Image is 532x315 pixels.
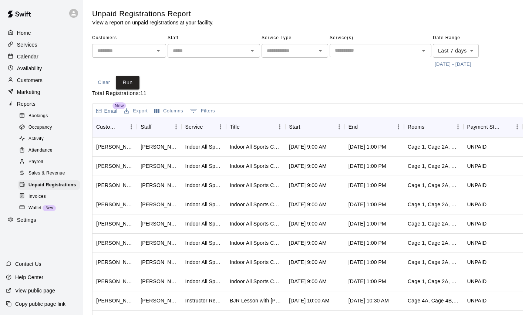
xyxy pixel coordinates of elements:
[96,182,133,189] div: Vincent Iezza (Stephanie Iezza)
[15,287,55,294] p: View public page
[6,75,77,86] a: Customers
[6,98,77,109] div: Reports
[92,116,137,137] div: Customer
[408,143,459,150] div: Cage 1, Cage 2A, Cage 2B, Cage 3A, Cage 3B, Cage 4A, Cage 4B, Cage 4C, Cage 5
[185,143,222,150] div: Indoor All Sports Camp- Summer (8/11-8/15)
[349,239,386,247] div: Aug 12, 2025, 1:00 PM
[185,182,222,189] div: Indoor All Sports Camp- Summer (8/11-8/15)
[17,77,43,84] p: Customers
[408,162,459,170] div: Cage 1, Cage 2A, Cage 2B, Cage 3A, Cage 3B, Cage 4A, Cage 4B, Cage 4C, Cage 5
[349,297,389,304] div: Aug 9, 2025, 10:30 AM
[18,157,80,167] div: Payroll
[18,122,83,133] a: Occupancy
[6,39,77,50] div: Services
[28,182,76,189] span: Unpaid Registrations
[230,162,282,170] div: Indoor All Sports Camp- Summer (8/11-8/15)
[18,133,83,145] a: Activity
[6,63,77,74] a: Availability
[512,121,523,132] button: Menu
[408,258,459,266] div: Cage 1, Cage 2A, Cage 2B, Cage 3A, Cage 3B, Cage 4A, Cage 4B, Cage 4C, Cage 5
[289,220,326,227] div: Aug 12, 2025, 9:00 AM
[17,41,37,48] p: Services
[6,87,77,98] a: Marketing
[92,89,523,97] p: Total Registrations: 11
[467,220,487,227] div: UNPAID
[28,170,65,177] span: Sales & Revenue
[28,112,48,120] span: Bookings
[6,215,77,226] a: Settings
[230,182,282,189] div: Indoor All Sports Camp- Summer (8/11-8/15)
[182,116,226,137] div: Service
[152,105,185,117] button: Select columns
[289,116,300,137] div: Start
[96,116,115,137] div: Customer
[96,239,133,247] div: Micah Minor (Beth Minor)
[18,168,80,179] div: Sales & Revenue
[330,32,431,44] span: Service(s)
[92,9,213,19] h5: Unpaid Registrations Report
[274,121,285,132] button: Menu
[424,122,435,132] button: Sort
[96,297,133,304] div: Billy Jack Ryan
[18,110,83,122] a: Bookings
[188,105,217,117] button: Show filters
[230,297,282,304] div: BJR Lesson with Hudson C
[6,27,77,38] a: Home
[141,258,178,266] div: Billy Jack Ryan
[289,278,326,285] div: Aug 11, 2025, 9:00 AM
[141,239,178,247] div: Billy Jack Ryan
[92,32,166,44] span: Customers
[289,239,326,247] div: Aug 12, 2025, 9:00 AM
[289,143,326,150] div: Aug 14, 2025, 9:00 AM
[289,182,326,189] div: Aug 13, 2025, 9:00 AM
[262,32,328,44] span: Service Type
[18,179,83,191] a: Unpaid Registrations
[467,297,487,304] div: UNPAID
[96,258,133,266] div: Micah Minor (Beth Minor)
[285,116,344,137] div: Start
[6,51,77,62] a: Calendar
[467,162,487,170] div: UNPAID
[433,44,479,58] div: Last 7 days
[141,297,178,304] div: Billy Jack Ryan
[141,201,178,208] div: Billy Jack Ryan
[168,32,260,44] span: Staff
[116,76,139,89] button: Run
[137,116,181,137] div: Staff
[230,239,282,247] div: Indoor All Sports Camp- Summer (8/11-8/15)
[464,116,523,137] div: Payment Status
[96,162,133,170] div: Vincent Iezza (Stephanie Iezza)
[96,143,133,150] div: Micah Minor (Beth Minor)
[17,65,42,72] p: Availability
[185,297,222,304] div: Instructor Rental Cage 4a, 4b, 4c
[15,260,41,268] p: Contact Us
[467,258,487,266] div: UNPAID
[349,116,358,137] div: End
[345,116,404,137] div: End
[230,201,282,208] div: Indoor All Sports Camp- Summer (8/11-8/15)
[230,143,282,150] div: Indoor All Sports Camp- Summer (8/11-8/15)
[15,300,65,308] p: Copy public page link
[96,278,133,285] div: Vincent Iezza (Stephanie Iezza)
[452,121,464,132] button: Menu
[501,122,512,132] button: Sort
[141,182,178,189] div: Billy Jack Ryan
[300,122,311,132] button: Sort
[141,220,178,227] div: Billy Jack Ryan
[18,111,80,121] div: Bookings
[115,122,126,132] button: Sort
[18,156,83,168] a: Payroll
[467,182,487,189] div: UNPAID
[96,220,133,227] div: Vincent Iezza (Stephanie Iezza)
[203,122,213,132] button: Sort
[17,29,31,37] p: Home
[185,220,222,227] div: Indoor All Sports Camp- Summer (8/11-8/15)
[17,100,36,108] p: Reports
[126,121,137,132] button: Menu
[18,134,80,144] div: Activity
[433,32,498,44] span: Date Range
[393,121,404,132] button: Menu
[230,278,282,285] div: Indoor All Sports Camp- Summer (8/11-8/15)
[28,204,41,212] span: Wallet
